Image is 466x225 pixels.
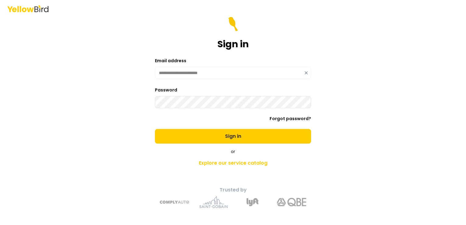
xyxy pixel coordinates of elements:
label: Email address [155,58,186,64]
span: or [231,148,235,155]
p: Trusted by [126,186,340,194]
a: Explore our service catalog [126,157,340,169]
a: Forgot password? [270,116,311,122]
label: Password [155,87,177,93]
button: Sign in [155,129,311,144]
h1: Sign in [217,39,249,50]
